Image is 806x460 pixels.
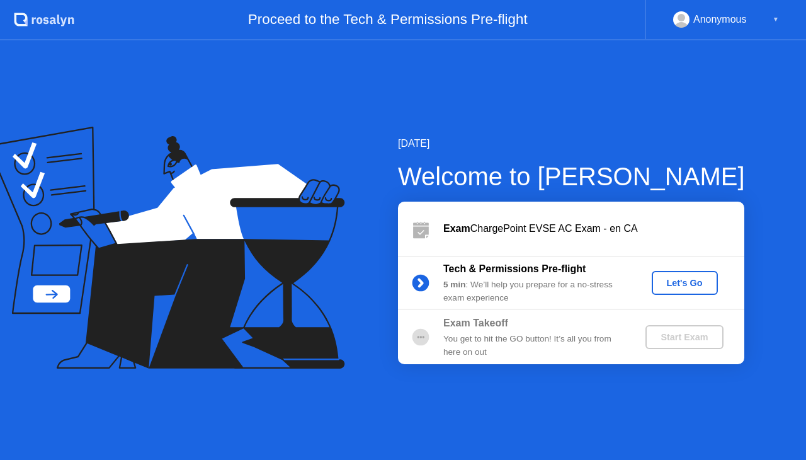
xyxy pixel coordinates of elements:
[443,280,466,289] b: 5 min
[645,325,723,349] button: Start Exam
[693,11,747,28] div: Anonymous
[443,221,744,236] div: ChargePoint EVSE AC Exam - en CA
[443,223,470,234] b: Exam
[650,332,718,342] div: Start Exam
[443,279,625,304] div: : We’ll help you prepare for a no-stress exam experience
[443,263,586,274] b: Tech & Permissions Pre-flight
[398,158,745,195] div: Welcome to [PERSON_NAME]
[657,278,713,288] div: Let's Go
[398,136,745,151] div: [DATE]
[443,318,508,328] b: Exam Takeoff
[773,11,779,28] div: ▼
[652,271,718,295] button: Let's Go
[443,333,625,359] div: You get to hit the GO button! It’s all you from here on out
